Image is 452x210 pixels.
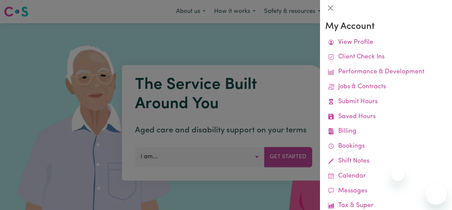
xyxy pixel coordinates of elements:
h3: My Account [325,21,447,33]
a: Saved Hours [325,109,447,124]
iframe: Close message [391,168,404,181]
a: Jobs & Contracts [325,80,447,95]
a: Shift Notes [325,154,447,169]
a: Bookings [325,139,447,154]
a: Messages [325,184,447,199]
a: Billing [325,124,447,139]
a: Calendar [325,169,447,184]
button: Close [325,3,336,13]
a: Submit Hours [325,95,447,109]
a: Performance & Development [325,65,447,80]
a: Client Check Ins [325,50,447,65]
iframe: Button to launch messaging window [426,183,447,205]
a: View Profile [325,35,447,50]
